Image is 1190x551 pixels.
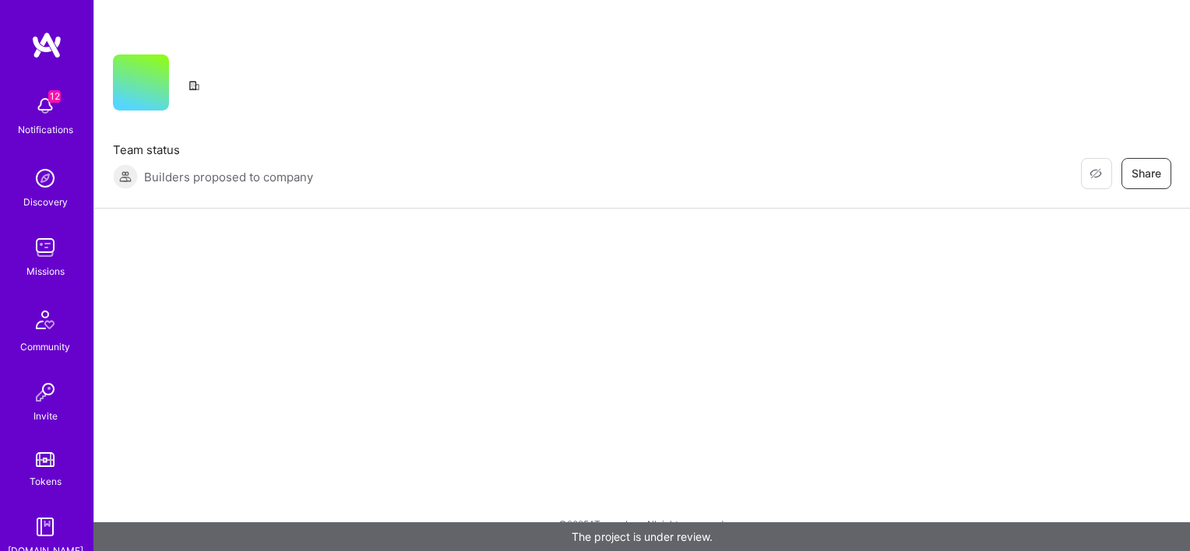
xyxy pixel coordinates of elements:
img: bell [30,90,61,121]
img: discovery [30,163,61,194]
div: Notifications [18,121,73,138]
div: The project is under review. [93,522,1190,551]
img: guide book [30,511,61,542]
img: logo [31,31,62,59]
img: teamwork [30,232,61,263]
span: Share [1132,166,1161,181]
i: icon EyeClosed [1090,167,1102,180]
div: Invite [33,408,58,424]
div: Tokens [30,473,62,490]
i: icon CompanyGray [188,79,200,92]
div: Community [20,339,70,355]
button: Share [1121,158,1171,189]
div: Discovery [23,194,68,210]
img: Invite [30,377,61,408]
span: Team status [113,142,313,158]
img: Community [26,301,64,339]
div: Missions [26,263,65,279]
span: Builders proposed to company [144,169,313,185]
img: tokens [36,452,55,467]
span: 12 [48,90,61,103]
img: Builders proposed to company [113,164,138,189]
